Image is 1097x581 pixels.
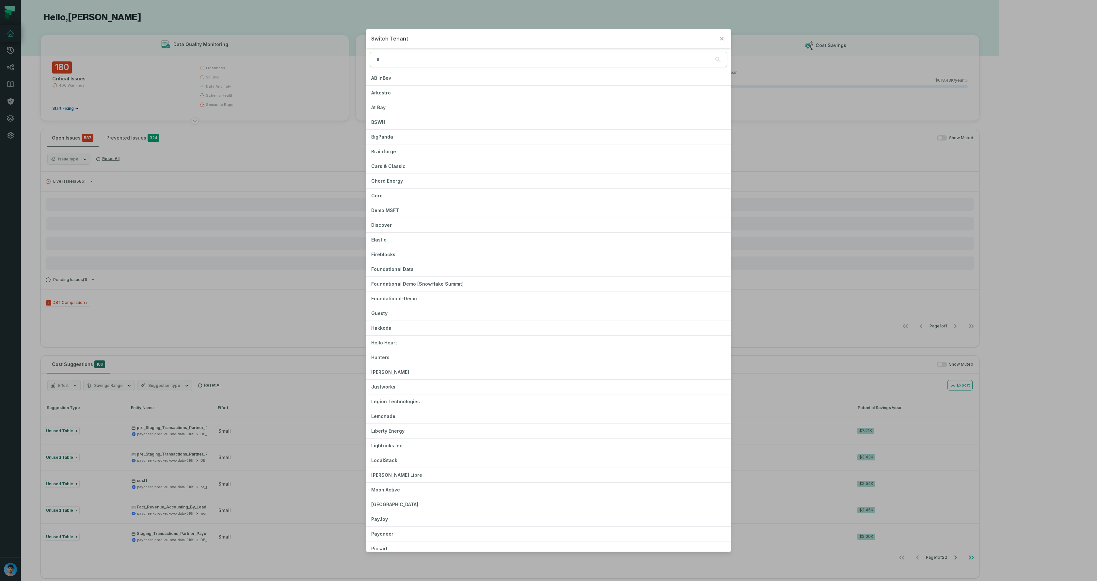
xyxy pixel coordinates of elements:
[366,468,731,482] button: [PERSON_NAME] Libre
[371,163,405,169] span: Cars & Classic
[366,453,731,468] button: LocalStack
[371,75,391,81] span: AB InBev
[366,321,731,335] button: Hakkoda
[366,100,731,115] button: At Bay
[371,207,399,213] span: Demo MSFT
[371,457,397,463] span: LocalStack
[371,325,391,331] span: Hakkoda
[371,384,395,390] span: Justworks
[371,237,387,242] span: Elastic
[366,350,731,365] button: Hunters
[366,439,731,453] button: Lightricks Inc.
[366,380,731,394] button: Justworks
[366,365,731,379] button: [PERSON_NAME]
[366,424,731,438] button: Liberty Energy
[366,277,731,291] button: Foundational Demo [Snowflake Summit]
[371,252,395,257] span: Fireblocks
[366,233,731,247] button: Elastic
[371,428,405,434] span: Liberty Energy
[366,483,731,497] button: Moon Active
[371,487,400,492] span: Moon Active
[371,413,395,419] span: Lemonade
[366,497,731,512] button: [GEOGRAPHIC_DATA]
[371,531,393,537] span: Payoneer
[366,247,731,262] button: Fireblocks
[366,262,731,276] button: Foundational Data
[366,291,731,306] button: Foundational-Demo
[718,35,726,42] button: Close
[371,502,418,507] span: [GEOGRAPHIC_DATA]
[366,159,731,174] button: Cars & Classic
[366,203,731,218] button: Demo MSFT
[371,340,397,345] span: Hello Heart
[371,149,396,154] span: Brainforge
[366,144,731,159] button: Brainforge
[371,296,417,301] span: Foundational-Demo
[366,409,731,423] button: Lemonade
[371,222,392,228] span: Discover
[371,516,388,522] span: PayJoy
[366,306,731,321] button: Guesty
[366,541,731,556] button: Picsart
[366,189,731,203] button: Cord
[371,134,393,140] span: BigPanda
[371,310,388,316] span: Guesty
[371,443,404,448] span: Lightricks Inc.
[366,130,731,144] button: BigPanda
[371,281,464,287] span: Foundational Demo [Snowflake Summit]
[371,105,386,110] span: At Bay
[366,86,731,100] button: Arkestro
[371,399,420,404] span: Legion Technologies
[371,193,383,198] span: Cord
[371,472,422,478] span: [PERSON_NAME] Libre
[371,35,715,42] h2: Switch Tenant
[366,71,731,85] button: AB InBev
[366,218,731,232] button: Discover
[366,394,731,409] button: Legion Technologies
[371,178,403,184] span: Chord Energy
[366,174,731,188] button: Chord Energy
[371,546,388,551] span: Picsart
[366,336,731,350] button: Hello Heart
[366,115,731,129] button: BSWH
[371,119,385,125] span: BSWH
[371,266,414,272] span: Foundational Data
[371,355,390,360] span: Hunters
[366,512,731,526] button: PayJoy
[371,369,409,375] span: [PERSON_NAME]
[366,527,731,541] button: Payoneer
[371,90,391,95] span: Arkestro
